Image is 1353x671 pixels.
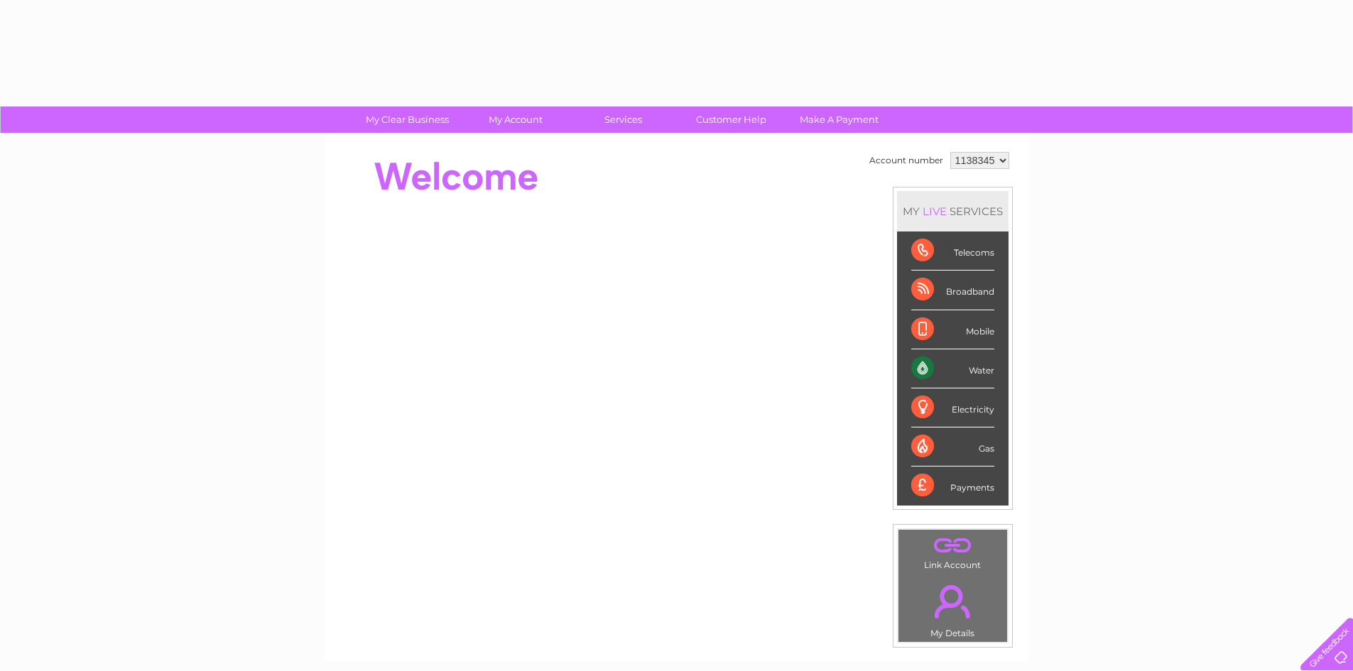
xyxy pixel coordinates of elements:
[911,427,994,467] div: Gas
[911,349,994,388] div: Water
[866,148,947,173] td: Account number
[898,529,1008,574] td: Link Account
[457,107,574,133] a: My Account
[902,577,1004,626] a: .
[565,107,682,133] a: Services
[673,107,790,133] a: Customer Help
[902,533,1004,558] a: .
[898,573,1008,643] td: My Details
[911,310,994,349] div: Mobile
[911,388,994,427] div: Electricity
[349,107,466,133] a: My Clear Business
[911,231,994,271] div: Telecoms
[911,467,994,505] div: Payments
[897,191,1009,231] div: MY SERVICES
[781,107,898,133] a: Make A Payment
[920,204,950,218] div: LIVE
[911,271,994,310] div: Broadband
